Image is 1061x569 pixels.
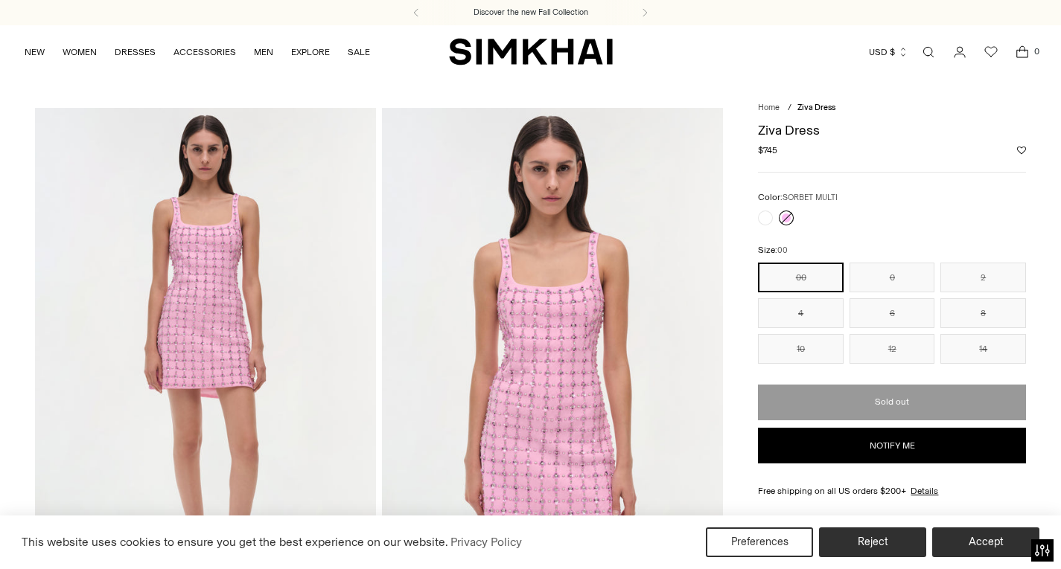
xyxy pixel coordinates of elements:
[758,298,844,328] button: 4
[945,37,975,67] a: Go to the account page
[869,36,908,68] button: USD $
[850,298,935,328] button: 6
[25,36,45,68] a: NEW
[1007,37,1037,67] a: Open cart modal
[1030,45,1043,58] span: 0
[819,527,926,557] button: Reject
[777,245,788,255] span: 00
[914,37,943,67] a: Open search modal
[850,334,935,364] button: 12
[758,102,1026,115] nav: breadcrumbs
[758,484,1026,498] div: Free shipping on all US orders $200+
[449,37,613,66] a: SIMKHAI
[940,334,1026,364] button: 14
[940,263,1026,292] button: 2
[348,36,370,68] a: SALE
[758,334,844,364] button: 10
[448,531,524,553] a: Privacy Policy (opens in a new tab)
[63,36,97,68] a: WOMEN
[291,36,330,68] a: EXPLORE
[797,103,835,112] span: Ziva Dress
[22,535,448,549] span: This website uses cookies to ensure you get the best experience on our website.
[115,36,156,68] a: DRESSES
[758,144,777,157] span: $745
[783,193,838,202] span: SORBET MULTI
[911,484,938,498] a: Details
[173,36,236,68] a: ACCESSORIES
[758,103,780,112] a: Home
[758,190,838,205] label: Color:
[758,243,788,257] label: Size:
[758,123,1026,137] h1: Ziva Dress
[788,102,791,115] div: /
[758,263,844,292] button: 00
[932,527,1039,557] button: Accept
[850,263,935,292] button: 0
[976,37,1006,67] a: Wishlist
[254,36,273,68] a: MEN
[940,298,1026,328] button: 8
[758,428,1026,463] button: Notify me
[474,7,588,19] a: Discover the new Fall Collection
[706,527,813,557] button: Preferences
[1017,146,1026,155] button: Add to Wishlist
